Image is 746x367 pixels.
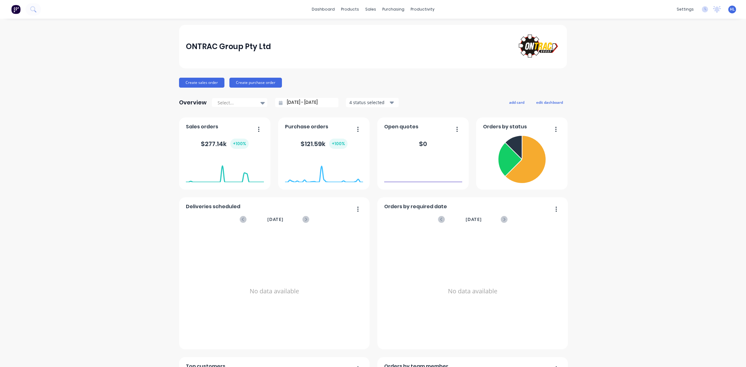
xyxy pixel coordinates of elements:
div: $ 0 [419,139,427,149]
div: products [338,5,362,14]
span: Orders by status [483,123,527,131]
div: sales [362,5,379,14]
img: Factory [11,5,21,14]
a: dashboard [309,5,338,14]
div: + 100 % [329,139,348,149]
span: Orders by required date [384,203,447,210]
span: Open quotes [384,123,418,131]
button: 4 status selected [346,98,399,107]
div: $ 277.14k [201,139,249,149]
div: ONTRAC Group Pty Ltd [186,40,271,53]
img: ONTRAC Group Pty Ltd [517,33,560,61]
span: [DATE] [267,216,283,223]
div: settings [674,5,697,14]
button: edit dashboard [532,98,567,106]
div: 4 status selected [349,99,389,106]
div: $ 121.59k [301,139,348,149]
div: Overview [179,96,207,109]
span: Purchase orders [285,123,328,131]
button: Create purchase order [229,78,282,88]
span: Sales orders [186,123,218,131]
div: productivity [408,5,438,14]
button: add card [505,98,528,106]
div: No data available [186,231,363,351]
div: No data available [384,231,561,351]
div: purchasing [379,5,408,14]
span: [DATE] [466,216,482,223]
button: Create sales order [179,78,224,88]
div: + 100 % [230,139,249,149]
span: HL [730,7,735,12]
